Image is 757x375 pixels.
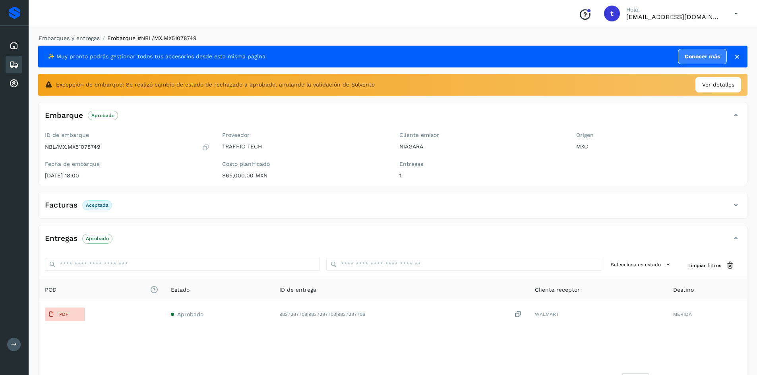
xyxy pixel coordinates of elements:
[6,37,22,54] div: Inicio
[682,258,741,273] button: Limpiar filtros
[399,172,564,179] p: 1
[222,143,387,150] p: TRAFFIC TECH
[48,52,267,61] span: ✨ Muy pronto podrás gestionar todos tus accesorios desde esta misma página.
[678,49,727,64] a: Conocer más
[91,113,114,118] p: Aprobado
[39,198,747,218] div: FacturasAceptada
[673,286,694,294] span: Destino
[399,161,564,167] label: Entregas
[45,111,83,120] h4: Embarque
[279,286,316,294] span: ID de entrega
[222,172,387,179] p: $65,000.00 MXN
[6,75,22,92] div: Cuentas por cobrar
[626,6,722,13] p: Hola,
[576,132,741,138] label: Origen
[45,308,85,321] button: PDF
[399,132,564,138] label: Cliente emisor
[39,232,747,252] div: EntregasAprobado
[535,286,580,294] span: Cliente receptor
[45,144,101,150] p: NBL/MX.MX51078749
[529,301,667,327] td: WALMART
[38,34,747,42] nav: breadcrumb
[45,201,77,210] h4: Facturas
[576,143,741,150] p: MXC
[608,258,676,271] button: Selecciona un estado
[39,35,100,41] a: Embarques y entregas
[626,13,722,21] p: teamgcabrera@traffictech.com
[45,234,77,243] h4: Entregas
[45,161,209,167] label: Fecha de embarque
[86,202,108,208] p: Aceptada
[222,132,387,138] label: Proveedor
[6,56,22,73] div: Embarques
[399,143,564,150] p: NIAGARA
[222,161,387,167] label: Costo planificado
[56,81,375,89] span: Excepción de embarque: Se realizó cambio de estado de rechazado a aprobado, anulando la validació...
[177,311,203,317] span: Aprobado
[667,301,747,327] td: MERIDA
[59,312,68,317] p: PDF
[45,286,158,294] span: POD
[688,262,721,269] span: Limpiar filtros
[279,310,522,319] div: 9837287708|9837287703|9837287706
[39,109,747,129] div: EmbarqueAprobado
[45,172,209,179] p: [DATE] 18:00
[702,81,734,89] span: Ver detalles
[107,35,197,41] span: Embarque #NBL/MX.MX51078749
[171,286,190,294] span: Estado
[86,236,109,241] p: Aprobado
[45,132,209,138] label: ID de embarque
